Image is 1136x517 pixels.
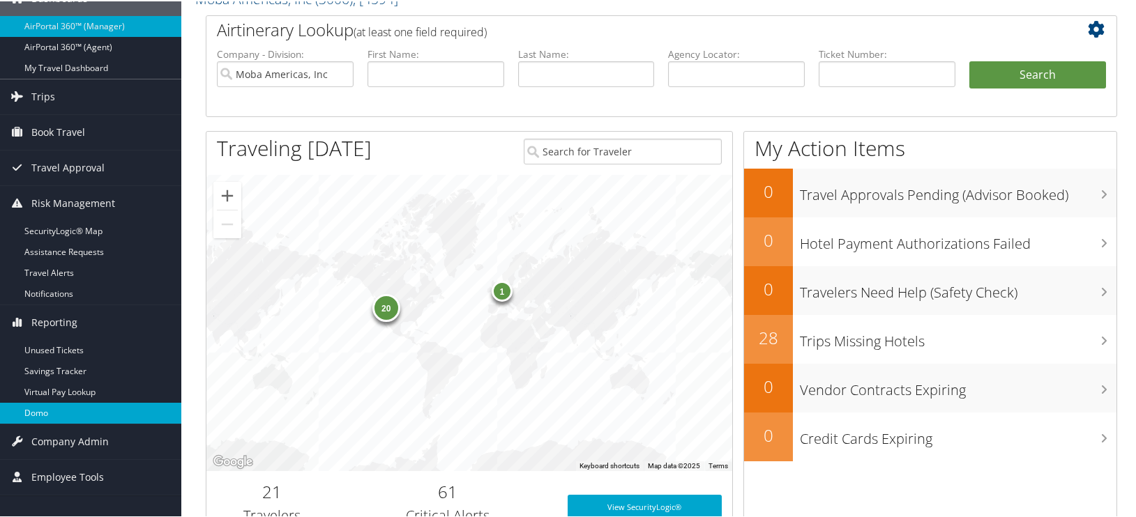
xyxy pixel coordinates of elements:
span: Book Travel [31,114,85,148]
button: Keyboard shortcuts [580,460,639,470]
button: Search [969,60,1106,88]
h3: Travel Approvals Pending (Advisor Booked) [800,177,1116,203]
button: Zoom out [213,209,241,237]
a: 0Credit Cards Expiring [744,411,1116,460]
span: (at least one field required) [354,23,487,38]
label: Agency Locator: [668,46,805,60]
a: 0Vendor Contracts Expiring [744,362,1116,411]
span: Map data ©2025 [648,461,700,468]
a: Open this area in Google Maps (opens a new window) [210,452,256,470]
h2: 0 [744,276,793,300]
h2: 0 [744,373,793,397]
span: Employee Tools [31,458,104,493]
button: Zoom in [213,180,241,208]
a: 0Travel Approvals Pending (Advisor Booked) [744,167,1116,216]
label: First Name: [368,46,504,60]
label: Last Name: [518,46,655,60]
span: Company Admin [31,423,109,458]
h2: 61 [349,479,547,502]
span: Trips [31,78,55,113]
h1: My Action Items [744,132,1116,162]
label: Ticket Number: [819,46,955,60]
span: Travel Approval [31,149,105,184]
h2: 28 [744,325,793,348]
a: Terms (opens in new tab) [709,461,728,468]
label: Company - Division: [217,46,354,60]
h3: Vendor Contracts Expiring [800,372,1116,399]
input: Search for Traveler [524,137,722,163]
h3: Hotel Payment Authorizations Failed [800,226,1116,252]
a: 28Trips Missing Hotels [744,314,1116,362]
a: 0Travelers Need Help (Safety Check) [744,265,1116,314]
a: 0Hotel Payment Authorizations Failed [744,216,1116,265]
h3: Trips Missing Hotels [800,323,1116,350]
h3: Travelers Need Help (Safety Check) [800,275,1116,301]
h2: 21 [217,479,328,502]
span: Reporting [31,304,77,339]
h2: 0 [744,227,793,251]
div: 20 [372,293,400,321]
h1: Traveling [DATE] [217,132,372,162]
div: 1 [492,279,513,300]
h2: 0 [744,422,793,446]
h3: Credit Cards Expiring [800,421,1116,447]
span: Risk Management [31,185,115,219]
h2: Airtinerary Lookup [217,17,1030,40]
h2: 0 [744,178,793,202]
img: Google [210,452,256,470]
